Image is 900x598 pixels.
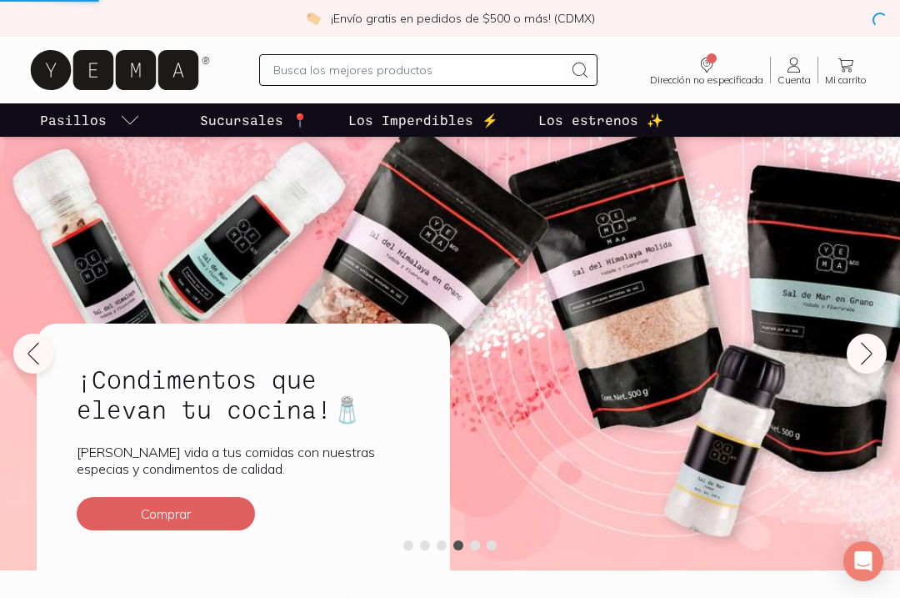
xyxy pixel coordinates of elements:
[37,103,143,137] a: pasillo-todos-link
[538,110,663,130] p: Los estrenos ✨
[197,103,312,137] a: Sucursales 📍
[818,55,873,85] a: Mi carrito
[331,10,595,27] p: ¡Envío gratis en pedidos de $500 o más! (CDMX)
[77,497,255,530] button: Comprar
[345,103,502,137] a: Los Imperdibles ⚡️
[650,75,763,85] span: Dirección no especificada
[77,364,410,424] h2: ¡Condimentos que elevan tu cocina!🧂
[643,55,770,85] a: Dirección no especificada
[200,110,308,130] p: Sucursales 📍
[37,324,450,570] a: ¡Condimentos que elevan tu cocina!🧂[PERSON_NAME] vida a tus comidas con nuestras especias y condi...
[535,103,667,137] a: Los estrenos ✨
[77,444,410,477] p: [PERSON_NAME] vida a tus comidas con nuestras especias y condimentos de calidad.
[348,110,498,130] p: Los Imperdibles ⚡️
[273,60,563,80] input: Busca los mejores productos
[306,11,321,26] img: check
[777,75,811,85] span: Cuenta
[843,541,883,581] div: Open Intercom Messenger
[40,110,107,130] p: Pasillos
[771,55,817,85] a: Cuenta
[825,75,867,85] span: Mi carrito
